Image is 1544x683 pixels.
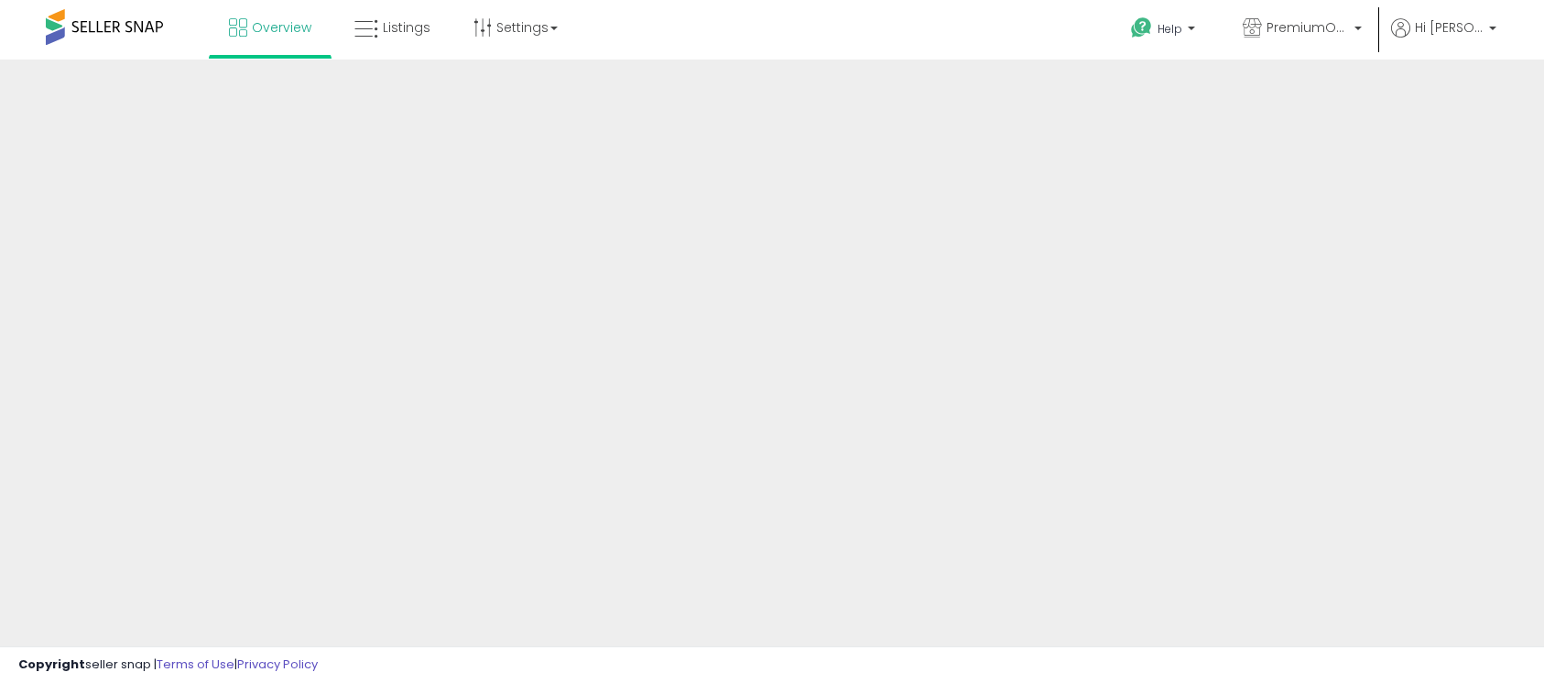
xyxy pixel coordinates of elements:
span: Help [1158,21,1182,37]
i: Get Help [1130,16,1153,39]
span: PremiumOutdoorGrills [1267,18,1349,37]
a: Terms of Use [157,656,234,673]
span: Listings [383,18,430,37]
div: seller snap | | [18,656,318,674]
span: Hi [PERSON_NAME] [1415,18,1484,37]
a: Privacy Policy [237,656,318,673]
strong: Copyright [18,656,85,673]
span: Overview [252,18,311,37]
a: Hi [PERSON_NAME] [1391,18,1496,60]
a: Help [1116,3,1213,60]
